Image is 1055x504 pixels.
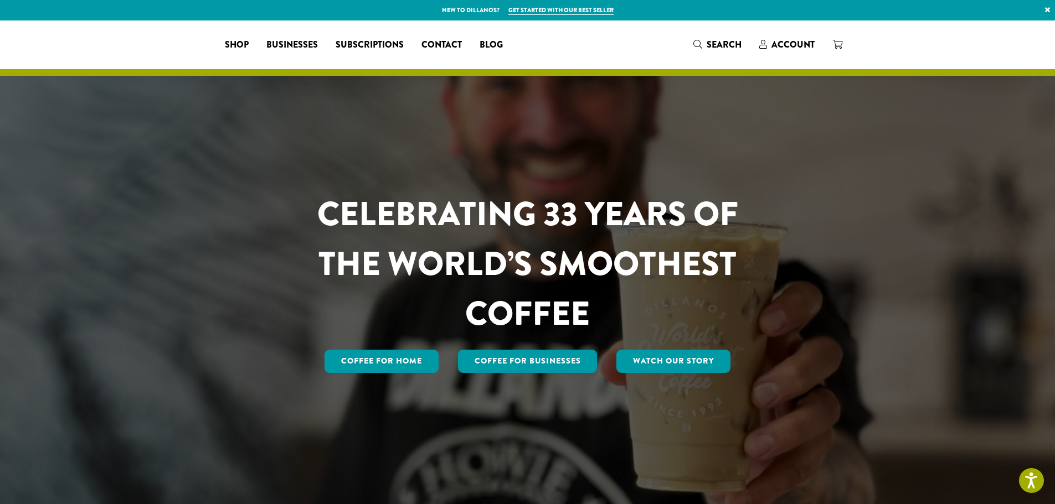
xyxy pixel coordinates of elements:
[508,6,614,15] a: Get started with our best seller
[336,38,404,52] span: Subscriptions
[216,36,258,54] a: Shop
[225,38,249,52] span: Shop
[771,38,815,51] span: Account
[421,38,462,52] span: Contact
[707,38,742,51] span: Search
[480,38,503,52] span: Blog
[285,189,771,339] h1: CELEBRATING 33 YEARS OF THE WORLD’S SMOOTHEST COFFEE
[458,350,598,373] a: Coffee For Businesses
[266,38,318,52] span: Businesses
[325,350,439,373] a: Coffee for Home
[616,350,730,373] a: Watch Our Story
[685,35,750,54] a: Search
